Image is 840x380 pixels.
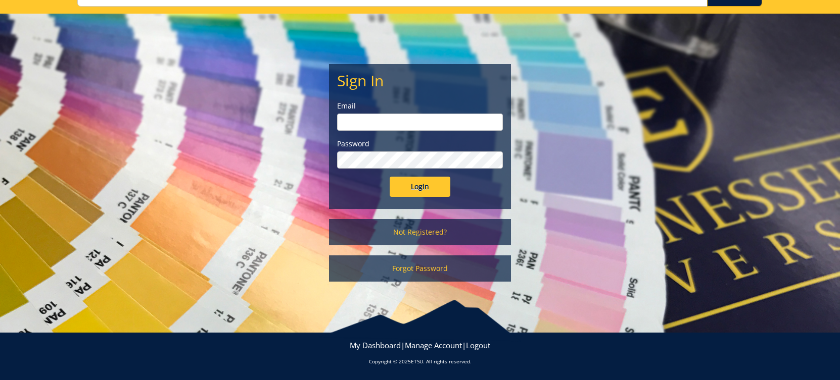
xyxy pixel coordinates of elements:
[405,340,462,350] a: Manage Account
[337,139,503,149] label: Password
[337,72,503,89] h2: Sign In
[390,177,450,197] input: Login
[337,101,503,111] label: Email
[466,340,490,350] a: Logout
[329,219,511,245] a: Not Registered?
[329,255,511,282] a: Forgot Password
[350,340,401,350] a: My Dashboard
[411,358,423,365] a: ETSU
